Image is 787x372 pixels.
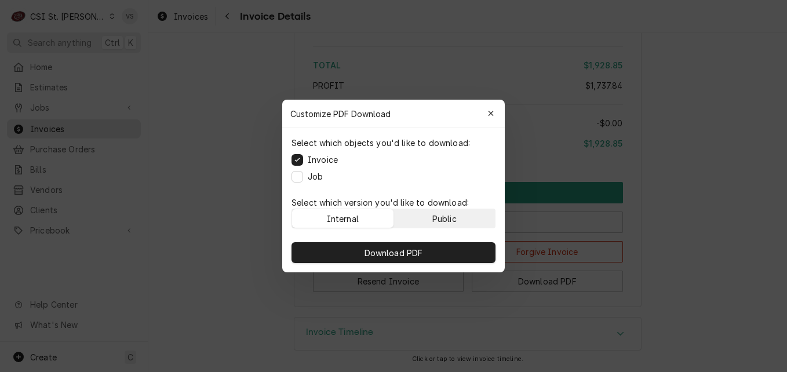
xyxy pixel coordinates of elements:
p: Select which version you'd like to download: [292,196,495,209]
label: Job [308,170,323,183]
div: Customize PDF Download [282,100,505,127]
label: Invoice [308,154,338,166]
p: Select which objects you'd like to download: [292,137,470,149]
span: Download PDF [362,247,425,259]
button: Download PDF [292,242,495,263]
div: Internal [327,213,359,225]
div: Public [432,213,457,225]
